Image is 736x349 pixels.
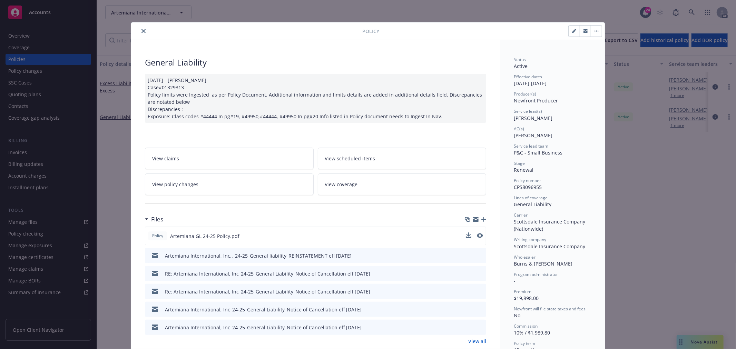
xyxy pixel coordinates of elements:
button: preview file [477,232,483,240]
a: View scheduled items [318,148,487,169]
span: Policy [151,233,165,239]
div: Artemiana International, Inc.._24-25_General liability_REINSTATEMENT eff [DATE] [165,252,352,259]
span: P&C - Small Business [514,149,562,156]
button: download file [466,288,472,295]
span: Artemiana GL 24-25 Policy.pdf [170,232,239,240]
span: [PERSON_NAME] [514,115,552,121]
button: download file [466,270,472,277]
div: Re: Artemiana International, Inc_24-25_General Liability_Notice of Cancellation eff [DATE] [165,288,370,295]
span: CPS8096955 [514,184,542,190]
span: Program administrator [514,271,558,277]
div: RE: Artemiana International, Inc_24-25_General Liability_Notice of Cancellation eff [DATE] [165,270,370,277]
span: Scottsdale Insurance Company [514,243,585,250]
button: download file [466,324,472,331]
a: View coverage [318,173,487,195]
a: View policy changes [145,173,314,195]
span: Lines of coverage [514,195,548,201]
h3: Files [151,215,163,224]
span: Carrier [514,212,528,218]
span: Renewal [514,167,533,173]
span: [PERSON_NAME] [514,132,552,139]
button: download file [466,232,471,238]
span: View claims [152,155,179,162]
span: Policy [362,28,379,35]
span: Premium [514,289,531,295]
span: Writing company [514,237,546,242]
span: Active [514,63,528,69]
span: AC(s) [514,126,524,132]
div: Artemiana International, Inc_24-25_General Liability_Notice of Cancellation eff [DATE] [165,306,362,313]
span: Scottsdale Insurance Company (Nationwide) [514,218,587,232]
span: $19,898.00 [514,295,539,301]
span: - [514,278,516,284]
span: Service lead team [514,143,548,149]
button: preview file [477,252,483,259]
button: close [139,27,148,35]
button: preview file [477,270,483,277]
span: Stage [514,160,525,166]
span: Burns & [PERSON_NAME] [514,260,572,267]
button: preview file [477,233,483,238]
a: View all [468,338,486,345]
button: download file [466,232,471,240]
button: download file [466,306,472,313]
span: Wholesaler [514,254,536,260]
span: Newfront Producer [514,97,558,104]
span: Producer(s) [514,91,536,97]
div: Files [145,215,163,224]
div: General Liability [514,201,591,208]
a: View claims [145,148,314,169]
div: [DATE] - [DATE] [514,74,591,87]
span: Effective dates [514,74,542,80]
span: Commission [514,323,538,329]
span: 10% / $1,989.80 [514,329,550,336]
button: download file [466,252,472,259]
span: Newfront will file state taxes and fees [514,306,586,312]
span: View policy changes [152,181,198,188]
button: preview file [477,306,483,313]
span: Service lead(s) [514,108,542,114]
span: No [514,312,520,319]
span: Policy number [514,178,541,183]
div: Artemiana International, Inc_24-25_General Liability_Notice of Cancellation eff [DATE] [165,324,362,331]
span: Status [514,57,526,62]
div: General Liability [145,57,486,68]
button: preview file [477,288,483,295]
span: Policy term [514,340,535,346]
div: [DATE] - [PERSON_NAME] Case#01329313 Policy limits were Ingested as per Policy Document. Addition... [145,74,486,123]
button: preview file [477,324,483,331]
span: View scheduled items [325,155,375,162]
span: View coverage [325,181,358,188]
